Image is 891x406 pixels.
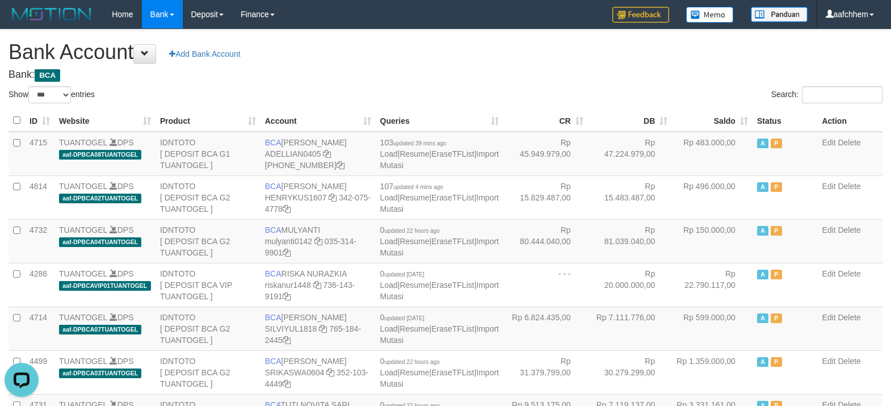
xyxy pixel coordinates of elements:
[380,313,425,322] span: 0
[265,138,281,147] span: BCA
[265,193,327,202] a: HENRYKUS1607
[9,69,882,81] h4: Bank:
[400,368,429,377] a: Resume
[380,182,499,214] span: | | |
[9,86,95,103] label: Show entries
[771,182,782,192] span: Paused
[54,307,155,350] td: DPS
[588,350,673,394] td: Rp 30.279.299,00
[503,263,588,307] td: - - -
[35,69,60,82] span: BCA
[380,237,499,257] a: Import Mutasi
[59,182,107,191] a: TUANTOGEL
[380,269,425,278] span: 0
[380,237,398,246] a: Load
[503,219,588,263] td: Rp 80.444.040,00
[380,368,499,388] a: Import Mutasi
[155,132,260,176] td: IDNTOTO [ DEPOSIT BCA G1 TUANTOGEL ]
[54,175,155,219] td: DPS
[155,110,260,132] th: Product: activate to sort column ascending
[155,219,260,263] td: IDNTOTO [ DEPOSIT BCA G2 TUANTOGEL ]
[265,182,281,191] span: BCA
[28,86,71,103] select: Showentries
[771,357,782,367] span: Paused
[283,379,291,388] a: Copy 3521034449 to clipboard
[260,110,376,132] th: Account: activate to sort column ascending
[822,313,835,322] a: Edit
[59,369,141,378] span: aaf-DPBCA03TUANTOGEL
[384,271,424,278] span: updated [DATE]
[283,204,291,214] a: Copy 3420754778 to clipboard
[686,7,734,23] img: Button%20Memo.svg
[380,182,443,191] span: 107
[757,313,768,323] span: Active
[822,182,835,191] a: Edit
[265,324,317,333] a: SILVIYUL1818
[822,225,835,235] a: Edit
[400,281,429,290] a: Resume
[260,219,376,263] td: MULYANTI 035-314-9901
[817,110,882,132] th: Action
[588,307,673,350] td: Rp 7.111.776,00
[265,237,312,246] a: mulyanti0142
[54,110,155,132] th: Website: activate to sort column ascending
[588,263,673,307] td: Rp 20.000.000,00
[588,132,673,176] td: Rp 47.224.979,00
[588,219,673,263] td: Rp 81.039.040,00
[380,368,398,377] a: Load
[380,193,398,202] a: Load
[337,161,344,170] a: Copy 5655032115 to clipboard
[25,350,54,394] td: 4499
[59,225,107,235] a: TUANTOGEL
[757,182,768,192] span: Active
[260,175,376,219] td: [PERSON_NAME] 342-075-4778
[283,336,291,345] a: Copy 7651842445 to clipboard
[59,194,141,203] span: aaf-DPBCA02TUANTOGEL
[25,110,54,132] th: ID: activate to sort column ascending
[380,225,499,257] span: | | |
[265,225,281,235] span: BCA
[838,269,860,278] a: Delete
[838,182,860,191] a: Delete
[431,237,474,246] a: EraseTFList
[265,281,311,290] a: riskanur1448
[757,270,768,279] span: Active
[5,5,39,39] button: Open LiveChat chat widget
[431,368,474,377] a: EraseTFList
[431,149,474,158] a: EraseTFList
[672,110,753,132] th: Saldo: activate to sort column ascending
[155,175,260,219] td: IDNTOTO [ DEPOSIT BCA G2 TUANTOGEL ]
[260,307,376,350] td: [PERSON_NAME] 765-184-2445
[265,313,281,322] span: BCA
[672,132,753,176] td: Rp 483.000,00
[323,149,331,158] a: Copy ADELLIAN0405 to clipboard
[431,324,474,333] a: EraseTFList
[838,138,860,147] a: Delete
[400,324,429,333] a: Resume
[431,281,474,290] a: EraseTFList
[757,139,768,148] span: Active
[265,149,321,158] a: ADELLIAN0405
[314,237,322,246] a: Copy mulyanti0142 to clipboard
[588,110,673,132] th: DB: activate to sort column ascending
[771,313,782,323] span: Paused
[822,357,835,366] a: Edit
[380,138,499,170] span: | | |
[380,281,499,301] a: Import Mutasi
[838,225,860,235] a: Delete
[59,150,141,160] span: aaf-DPBCA08TUANTOGEL
[376,110,503,132] th: Queries: activate to sort column ascending
[25,132,54,176] td: 4715
[155,263,260,307] td: IDNTOTO [ DEPOSIT BCA VIP TUANTOGEL ]
[265,357,281,366] span: BCA
[672,263,753,307] td: Rp 22.790.117,00
[672,350,753,394] td: Rp 1.359.000,00
[431,193,474,202] a: EraseTFList
[260,350,376,394] td: [PERSON_NAME] 352-103-4449
[612,7,669,23] img: Feedback.jpg
[757,226,768,236] span: Active
[380,269,499,301] span: | | |
[260,132,376,176] td: [PERSON_NAME] [PHONE_NUMBER]
[838,357,860,366] a: Delete
[54,263,155,307] td: DPS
